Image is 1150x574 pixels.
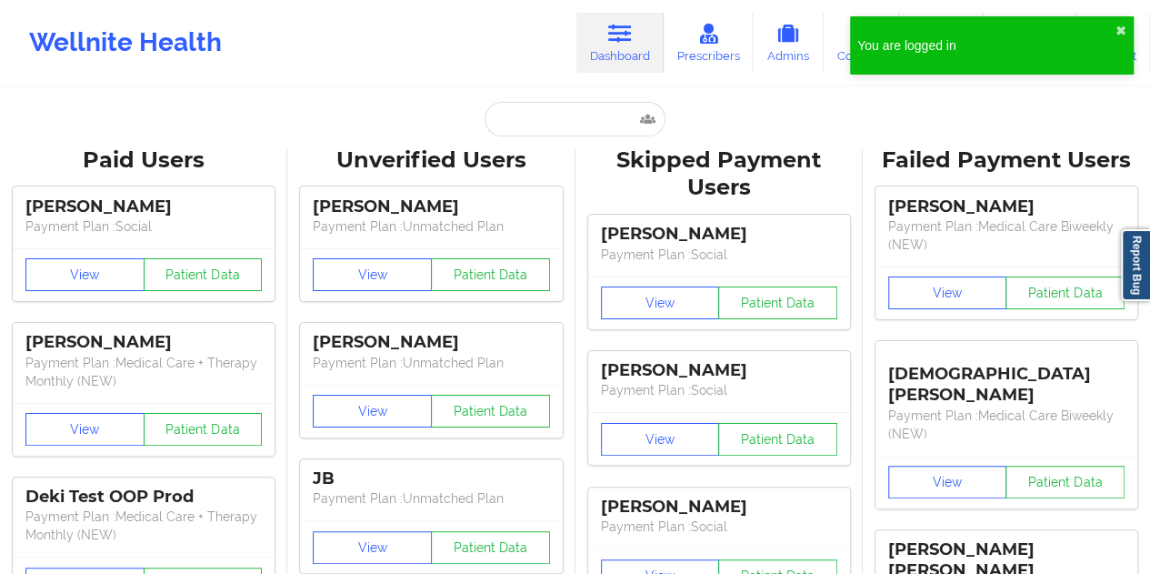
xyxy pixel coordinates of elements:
button: View [601,287,720,319]
p: Payment Plan : Unmatched Plan [313,489,549,508]
button: Patient Data [718,423,837,456]
button: View [888,277,1007,309]
button: Patient Data [431,531,550,564]
a: Report Bug [1121,229,1150,301]
button: Patient Data [431,395,550,428]
div: [PERSON_NAME] [25,332,262,353]
div: Unverified Users [300,146,562,175]
button: View [25,258,145,291]
button: Patient Data [718,287,837,319]
button: Patient Data [431,258,550,291]
p: Payment Plan : Medical Care Biweekly (NEW) [888,217,1125,254]
p: Payment Plan : Social [25,217,262,236]
button: Patient Data [1005,466,1125,498]
button: View [601,423,720,456]
p: Payment Plan : Social [601,518,837,536]
div: [PERSON_NAME] [601,497,837,518]
div: [PERSON_NAME] [888,196,1125,217]
button: Patient Data [144,258,263,291]
div: Deki Test OOP Prod [25,487,262,508]
div: [PERSON_NAME] [313,196,549,217]
div: Paid Users [13,146,275,175]
div: [PERSON_NAME] [313,332,549,353]
button: Patient Data [144,413,263,446]
div: Failed Payment Users [875,146,1137,175]
a: Prescribers [664,13,754,73]
a: Admins [753,13,824,73]
p: Payment Plan : Unmatched Plan [313,354,549,372]
button: Patient Data [1005,277,1125,309]
p: Payment Plan : Social [601,381,837,399]
button: View [25,413,145,446]
button: View [313,395,432,428]
button: View [313,531,432,564]
div: [PERSON_NAME] [601,224,837,245]
p: Payment Plan : Social [601,246,837,264]
div: You are logged in [857,36,1115,55]
div: [PERSON_NAME] [601,360,837,381]
p: Payment Plan : Medical Care + Therapy Monthly (NEW) [25,508,262,544]
div: [PERSON_NAME] [25,196,262,217]
button: View [888,466,1007,498]
p: Payment Plan : Medical Care + Therapy Monthly (NEW) [25,354,262,390]
p: Payment Plan : Unmatched Plan [313,217,549,236]
div: Skipped Payment Users [588,146,850,203]
a: Dashboard [576,13,664,73]
div: JB [313,468,549,489]
p: Payment Plan : Medical Care Biweekly (NEW) [888,407,1125,443]
button: View [313,258,432,291]
div: [DEMOGRAPHIC_DATA][PERSON_NAME] [888,350,1125,406]
button: close [1115,24,1126,38]
a: Coaches [824,13,899,73]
